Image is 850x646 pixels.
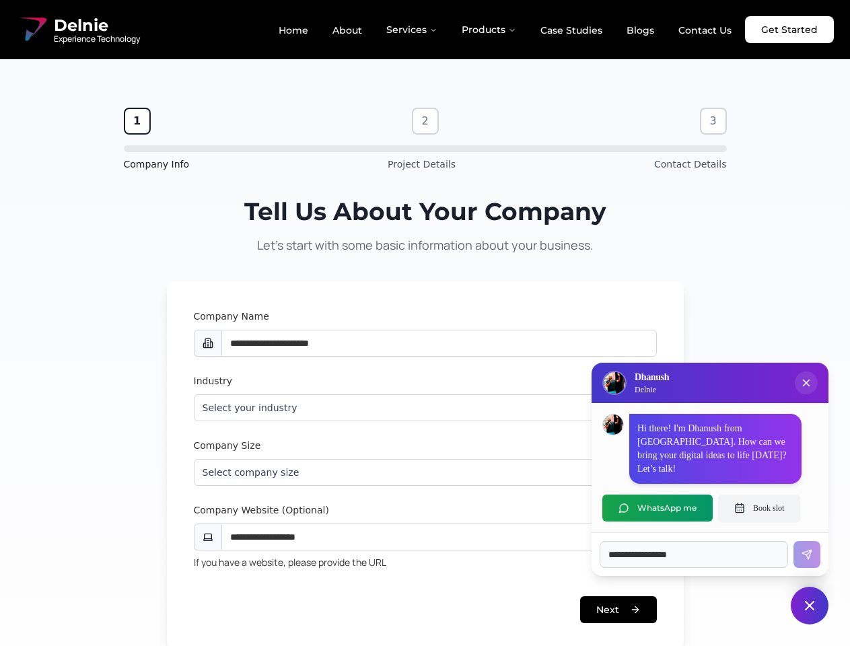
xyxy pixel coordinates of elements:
[16,13,48,46] img: Delnie Logo
[54,34,140,44] span: Experience Technology
[124,198,727,225] h1: Tell Us About Your Company
[718,495,800,522] button: Book slot
[791,587,828,624] button: Close chat
[603,415,623,435] img: Dhanush
[635,384,669,395] p: Delnie
[268,16,742,43] nav: Main
[709,113,716,129] span: 3
[388,157,456,171] span: Project Details
[602,495,713,522] button: WhatsApp me
[124,236,727,254] p: Let's start with some basic information about your business.
[637,422,793,476] p: Hi there! I'm Dhanush from [GEOGRAPHIC_DATA]. How can we bring your digital ideas to life [DATE]?...
[745,16,834,43] a: Get Started
[795,371,818,394] button: Close chat popup
[376,16,448,43] button: Services
[530,19,613,42] a: Case Studies
[635,371,669,384] h3: Dhanush
[268,19,319,42] a: Home
[604,372,625,394] img: Delnie Logo
[133,113,141,129] span: 1
[322,19,373,42] a: About
[616,19,665,42] a: Blogs
[194,440,261,451] label: Company Size
[194,556,657,569] p: If you have a website, please provide the URL
[654,157,726,171] span: Contact Details
[194,311,269,322] label: Company Name
[16,13,140,46] a: Delnie Logo Full
[194,505,329,515] label: Company Website (Optional)
[668,19,742,42] a: Contact Us
[451,16,527,43] button: Products
[194,375,233,386] label: Industry
[54,15,140,36] span: Delnie
[124,157,190,171] span: Company Info
[421,113,428,129] span: 2
[580,596,657,623] button: Next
